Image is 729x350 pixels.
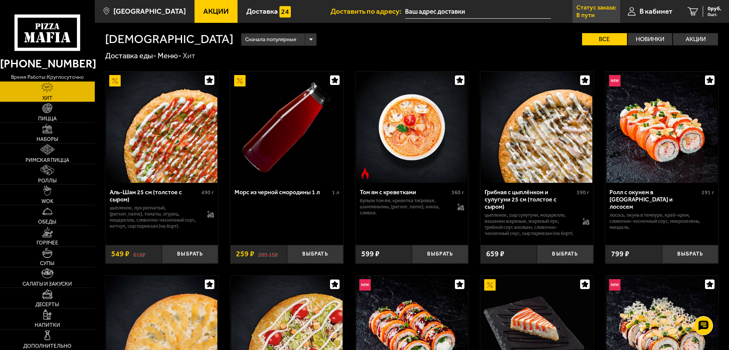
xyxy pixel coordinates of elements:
[359,168,371,179] img: Острое блюдо
[486,250,504,258] span: 659 ₽
[480,72,593,183] a: Грибная с цыплёнком и сулугуни 25 см (толстое с сыром)
[38,116,57,121] span: Пицца
[105,51,156,60] a: Доставка еды-
[662,245,718,264] button: Выбрать
[582,33,627,45] label: Все
[111,250,129,258] span: 549 ₽
[605,72,718,183] a: НовинкаРолл с окунем в темпуре и лососем
[708,6,721,11] span: 0 руб.
[201,189,214,196] span: 490 г
[110,205,200,229] p: цыпленок, лук репчатый, [PERSON_NAME], томаты, огурец, моцарелла, сливочно-чесночный соус, кетчуп...
[105,33,233,45] h1: [DEMOGRAPHIC_DATA]
[609,212,714,230] p: лосось, окунь в темпуре, краб-крем, сливочно-чесночный соус, микрозелень, миндаль.
[37,240,58,246] span: Горячее
[234,189,330,196] div: Морс из черной смородины 1 л
[451,189,464,196] span: 360 г
[609,189,700,210] div: Ролл с окунем в [GEOGRAPHIC_DATA] и лососем
[485,212,575,237] p: цыпленок, сыр сулугуни, моцарелла, вешенки жареные, жареный лук, грибной соус Жюльен, сливочно-че...
[405,5,551,19] input: Ваш адрес доставки
[481,72,592,183] img: Грибная с цыплёнком и сулугуни 25 см (толстое с сыром)
[485,189,575,210] div: Грибная с цыплёнком и сулугуни 25 см (толстое с сыром)
[611,250,629,258] span: 799 ₽
[38,219,56,225] span: Обеды
[360,198,450,216] p: бульон том ям, креветка тигровая, шампиньоны, [PERSON_NAME], кинза, сливки.
[412,245,468,264] button: Выбрать
[673,33,718,45] label: Акции
[576,5,616,11] p: Статус заказа:
[38,178,57,184] span: Роллы
[35,323,60,328] span: Напитки
[35,302,59,307] span: Десерты
[640,8,672,15] span: В кабинет
[359,279,371,291] img: Новинка
[236,250,254,258] span: 259 ₽
[537,245,593,264] button: Выбрать
[360,189,450,196] div: Том ям с креветками
[37,137,58,142] span: Наборы
[609,279,621,291] img: Новинка
[484,279,496,291] img: Акционный
[628,33,673,45] label: Новинки
[110,189,200,203] div: Аль-Шам 25 см (толстое с сыром)
[246,8,278,15] span: Доставка
[231,72,342,183] img: Морс из черной смородины 1 л
[162,245,218,264] button: Выбрать
[356,72,467,183] img: Том ям с креветками
[40,261,54,266] span: Супы
[356,72,469,183] a: Острое блюдоТом ям с креветками
[42,96,53,101] span: Хит
[234,75,246,86] img: Акционный
[361,250,380,258] span: 599 ₽
[245,32,296,47] span: Сначала популярные
[332,189,339,196] span: 1 л
[133,250,145,258] s: 618 ₽
[105,72,219,183] a: АкционныйАль-Шам 25 см (толстое с сыром)
[279,6,291,18] img: 15daf4d41897b9f0e9f617042186c801.svg
[106,72,217,183] img: Аль-Шам 25 см (толстое с сыром)
[258,250,278,258] s: 289.15 ₽
[576,12,595,18] p: В пути
[702,189,714,196] span: 291 г
[203,8,229,15] span: Акции
[23,344,72,349] span: Дополнительно
[577,189,589,196] span: 590 г
[230,72,343,183] a: АкционныйМорс из черной смородины 1 л
[708,12,721,17] span: 0 шт.
[109,75,121,86] img: Акционный
[22,281,72,287] span: Салаты и закуски
[158,51,182,60] a: Меню-
[606,72,718,183] img: Ролл с окунем в темпуре и лососем
[183,51,195,61] div: Хит
[609,75,621,86] img: Новинка
[26,158,69,163] span: Римская пицца
[330,8,405,15] span: Доставить по адресу:
[287,245,343,264] button: Выбрать
[41,199,53,204] span: WOK
[113,8,186,15] span: [GEOGRAPHIC_DATA]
